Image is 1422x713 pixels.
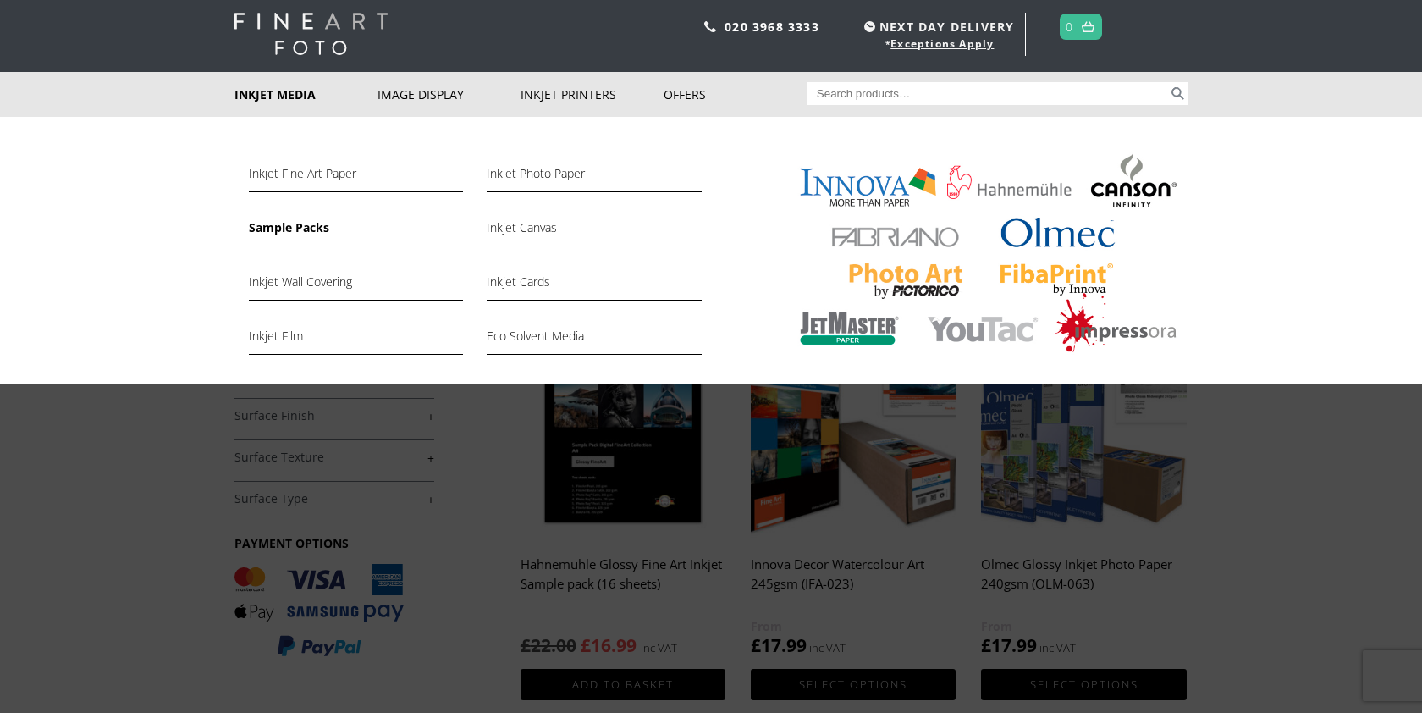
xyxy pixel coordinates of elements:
a: Inkjet Cards [487,272,701,301]
button: Search [1168,82,1188,105]
img: basket.svg [1082,21,1094,32]
a: 0 [1066,14,1073,39]
input: Search products… [807,82,1169,105]
img: Inkjet-Media_brands-from-fine-art-foto-3.jpg [779,151,1188,362]
img: phone.svg [704,21,716,32]
a: Inkjet Wall Covering [249,272,463,301]
a: Inkjet Film [249,326,463,355]
a: Inkjet Photo Paper [487,163,701,192]
a: 020 3968 3333 [725,19,819,35]
a: Inkjet Printers [521,72,664,117]
a: Eco Solvent Media [487,326,701,355]
a: Inkjet Canvas [487,218,701,246]
a: Exceptions Apply [890,36,994,51]
a: Offers [664,72,807,117]
img: logo-white.svg [234,13,388,55]
a: Image Display [378,72,521,117]
a: Inkjet Media [234,72,378,117]
span: NEXT DAY DELIVERY [860,17,1014,36]
a: Inkjet Fine Art Paper [249,163,463,192]
img: time.svg [864,21,875,32]
a: Sample Packs [249,218,463,246]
